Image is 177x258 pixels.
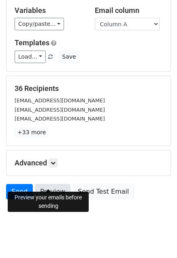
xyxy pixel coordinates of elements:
small: [EMAIL_ADDRESS][DOMAIN_NAME] [15,116,105,122]
div: Preview your emails before sending [8,192,89,212]
button: Save [58,51,79,63]
h5: 36 Recipients [15,84,162,93]
h5: Email column [95,6,163,15]
small: [EMAIL_ADDRESS][DOMAIN_NAME] [15,97,105,104]
div: Widget de chat [136,219,177,258]
a: Send Test Email [73,184,134,199]
a: Preview [35,184,70,199]
a: +33 more [15,127,49,137]
a: Templates [15,38,49,47]
a: Copy/paste... [15,18,64,30]
h5: Variables [15,6,83,15]
a: Load... [15,51,46,63]
small: [EMAIL_ADDRESS][DOMAIN_NAME] [15,107,105,113]
a: Send [6,184,33,199]
h5: Advanced [15,159,162,167]
iframe: Chat Widget [136,219,177,258]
